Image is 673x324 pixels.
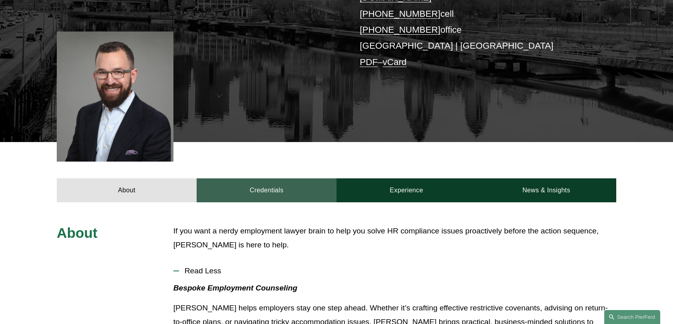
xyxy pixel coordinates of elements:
a: Search this site [604,310,660,324]
a: PDF [360,57,378,67]
a: About [57,178,197,202]
span: About [57,225,98,241]
a: [PHONE_NUMBER] [360,25,440,35]
a: vCard [383,57,407,67]
a: Experience [336,178,476,202]
button: Read Less [173,261,616,281]
em: Bespoke Employment Counseling [173,284,297,292]
p: If you want a nerdy employment lawyer brain to help you solve HR compliance issues proactively be... [173,224,616,252]
a: News & Insights [476,178,616,202]
span: Read Less [179,267,616,275]
a: [PHONE_NUMBER] [360,9,440,19]
a: Credentials [197,178,336,202]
